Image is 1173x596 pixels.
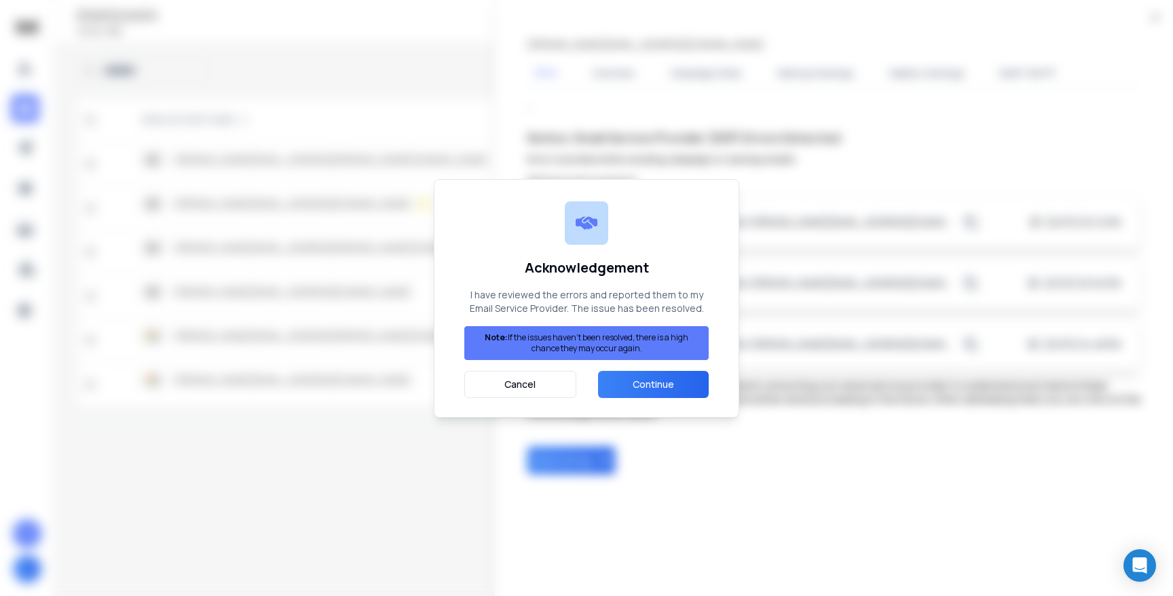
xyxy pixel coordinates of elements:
div: ; [527,98,1140,474]
button: Continue [598,371,709,398]
h1: Acknowledgement [464,258,709,277]
p: If the issues haven't been resolved, there is a high chance they may occur again. [470,332,703,354]
strong: Note: [485,332,508,343]
div: Open Intercom Messenger [1123,549,1156,582]
button: Cancel [464,371,576,398]
p: I have reviewed the errors and reported them to my Email Service Provider. The issue has been res... [464,288,709,315]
